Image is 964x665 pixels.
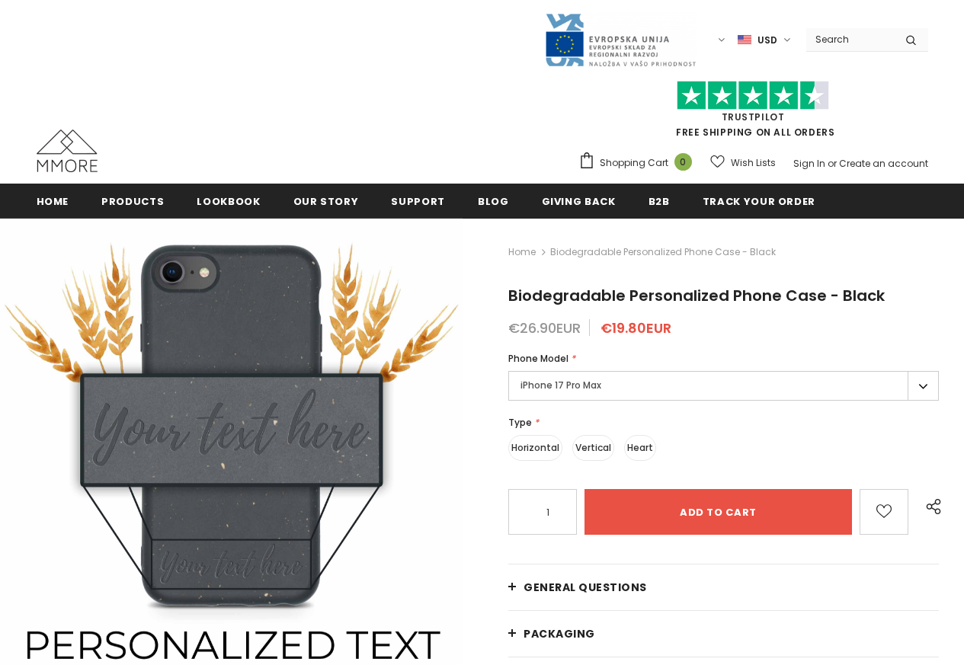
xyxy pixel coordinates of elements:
[293,194,359,209] span: Our Story
[677,81,829,110] img: Trust Pilot Stars
[578,152,700,174] a: Shopping Cart 0
[738,34,751,46] img: USD
[839,157,928,170] a: Create an account
[478,184,509,218] a: Blog
[674,153,692,171] span: 0
[101,194,164,209] span: Products
[478,194,509,209] span: Blog
[600,318,671,337] span: €19.80EUR
[584,489,852,535] input: Add to cart
[293,184,359,218] a: Our Story
[828,157,837,170] span: or
[101,184,164,218] a: Products
[524,626,595,641] span: PACKAGING
[600,155,668,171] span: Shopping Cart
[649,184,670,218] a: B2B
[757,33,777,48] span: USD
[197,184,260,218] a: Lookbook
[508,416,532,429] span: Type
[37,184,69,218] a: Home
[508,611,939,657] a: PACKAGING
[578,88,928,139] span: FREE SHIPPING ON ALL ORDERS
[508,285,885,306] span: Biodegradable Personalized Phone Case - Black
[544,12,697,68] img: Javni Razpis
[703,184,815,218] a: Track your order
[508,564,939,610] a: General Questions
[524,580,647,595] span: General Questions
[197,194,260,209] span: Lookbook
[391,184,445,218] a: support
[793,157,825,170] a: Sign In
[722,110,785,123] a: Trustpilot
[806,28,894,50] input: Search Site
[703,194,815,209] span: Track your order
[37,129,98,172] img: MMORE Cases
[508,243,536,261] a: Home
[508,318,581,337] span: €26.90EUR
[508,435,562,461] label: Horizontal
[550,243,776,261] span: Biodegradable Personalized Phone Case - Black
[731,155,776,171] span: Wish Lists
[508,371,939,401] label: iPhone 17 Pro Max
[572,435,614,461] label: Vertical
[649,194,670,209] span: B2B
[508,352,568,365] span: Phone Model
[542,194,616,209] span: Giving back
[37,194,69,209] span: Home
[624,435,656,461] label: Heart
[710,149,776,176] a: Wish Lists
[544,33,697,46] a: Javni Razpis
[391,194,445,209] span: support
[542,184,616,218] a: Giving back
